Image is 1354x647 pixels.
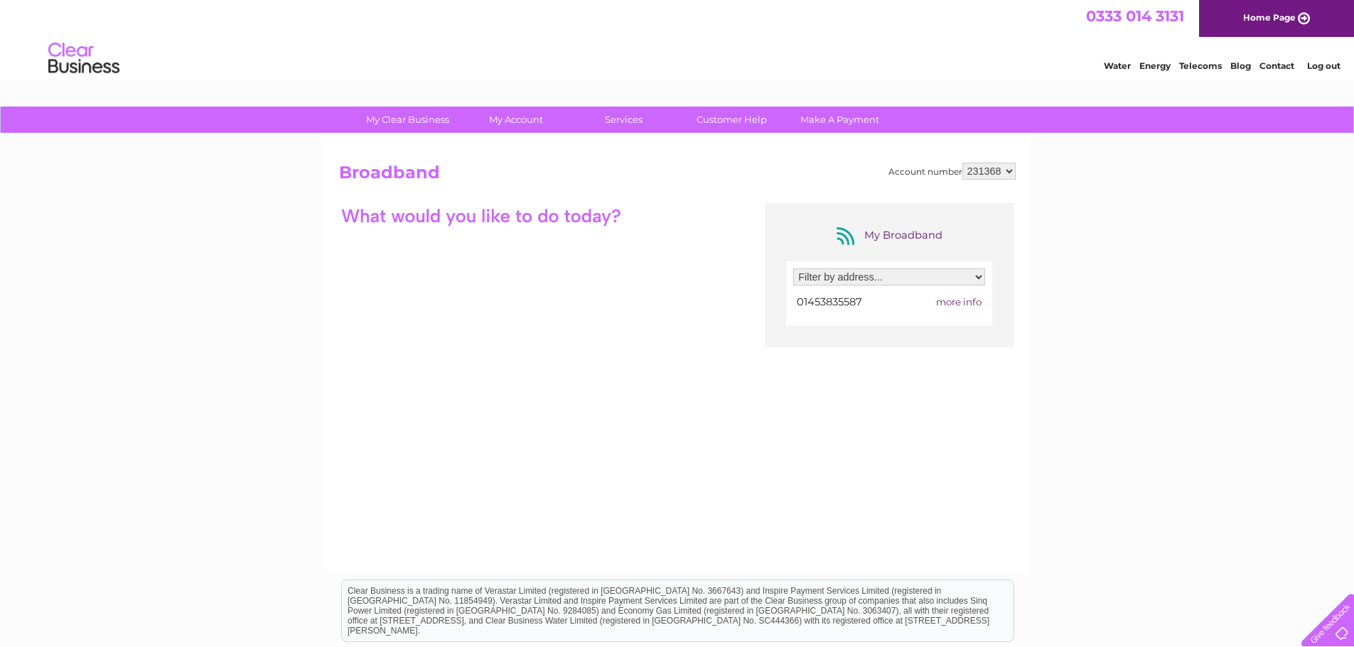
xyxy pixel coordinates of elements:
div: My Broadband [832,224,946,247]
a: Make A Payment [781,107,898,133]
h2: Broadband [339,163,1016,190]
div: Clear Business is a trading name of Verastar Limited (registered in [GEOGRAPHIC_DATA] No. 3667643... [342,8,1014,69]
a: Energy [1139,60,1171,71]
a: Blog [1230,60,1251,71]
a: My Account [457,107,574,133]
div: Account number [888,163,1016,180]
img: logo.png [48,37,120,80]
a: Customer Help [673,107,790,133]
a: Log out [1307,60,1340,71]
a: Telecoms [1179,60,1222,71]
span: more info [936,296,982,308]
a: My Clear Business [349,107,466,133]
a: Contact [1259,60,1294,71]
a: Services [565,107,682,133]
span: 01453835587 [797,295,862,308]
a: Water [1104,60,1131,71]
a: 0333 014 3131 [1086,7,1184,25]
